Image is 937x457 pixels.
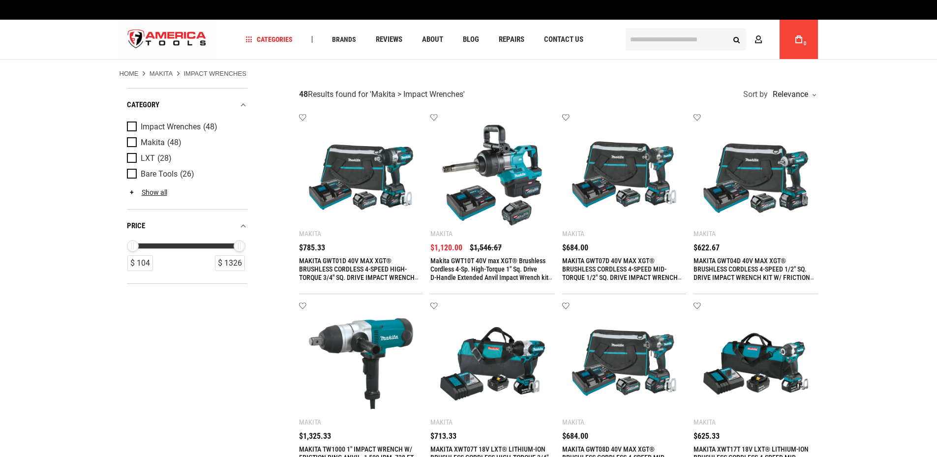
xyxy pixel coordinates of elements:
[309,311,414,416] img: MAKITA TW1000 1
[694,418,716,426] div: Makita
[572,311,677,416] img: MAKITA GWT08D 40V MAX XGT® BRUSHLESS CORDLESS 4-SPEED MID-TORQUE 1/2
[127,137,245,148] a: Makita (48)
[299,244,325,252] span: $785.33
[703,123,808,228] img: MAKITA GWT04D 40V MAX XGT® BRUSHLESS CORDLESS 4-SPEED 1/2
[418,33,448,46] a: About
[180,170,194,179] span: (26)
[562,257,682,298] a: MAKITA GWT07D 40V MAX XGT® BRUSHLESS CORDLESS 4-SPEED MID-TORQUE 1/2" SQ. DRIVE IMPACT WRENCH KIT...
[183,70,246,77] strong: Impact Wrenches
[141,154,155,163] span: LXT
[215,255,245,271] div: $ 1326
[167,139,181,147] span: (48)
[430,230,453,238] div: Makita
[299,230,321,238] div: Makita
[127,219,247,233] div: price
[141,170,178,179] span: Bare Tools
[127,98,247,112] div: category
[430,257,552,290] a: Makita GWT10T 40V max XGT® Brushless Cordless 4‑Sp. High‑Torque 1" Sq. Drive D‑Handle Extended An...
[127,88,247,284] div: Product Filters
[299,90,465,100] div: Results found for ' '
[458,33,484,46] a: Blog
[241,33,297,46] a: Categories
[440,123,545,228] img: Makita GWT10T 40V max XGT® Brushless Cordless 4‑Sp. High‑Torque 1
[127,188,167,196] a: Show all
[157,154,172,163] span: (28)
[743,91,768,98] span: Sort by
[562,230,584,238] div: Makita
[150,69,173,78] a: Makita
[127,255,153,271] div: $ 104
[141,122,201,131] span: Impact Wrenches
[203,123,217,131] span: (48)
[499,36,524,43] span: Repairs
[430,244,462,252] span: $1,120.00
[494,33,529,46] a: Repairs
[376,36,402,43] span: Reviews
[694,230,716,238] div: Makita
[120,69,139,78] a: Home
[703,311,808,416] img: MAKITA XWT17T 18V LXT® LITHIUM-ION BRUSHLESS CORDLESS 4-SPEED MID-TORQUE 1/2
[299,418,321,426] div: Makita
[120,21,215,58] a: store logo
[544,36,583,43] span: Contact Us
[727,30,746,49] button: Search
[694,244,720,252] span: $622.67
[120,21,215,58] img: America Tools
[694,257,814,298] a: MAKITA GWT04D 40V MAX XGT® BRUSHLESS CORDLESS 4-SPEED 1/2" SQ. DRIVE IMPACT WRENCH KIT W/ FRICTIO...
[562,244,588,252] span: $684.00
[694,432,720,440] span: $625.33
[430,432,456,440] span: $713.33
[299,432,331,440] span: $1,325.33
[141,138,165,147] span: Makita
[371,33,407,46] a: Reviews
[804,41,807,46] span: 0
[309,123,414,228] img: MAKITA GWT01D 40V MAX XGT® BRUSHLESS CORDLESS 4-SPEED HIGH-TORQUE 3/4
[371,90,463,99] span: Makita > Impact Wrenches
[440,311,545,416] img: MAKITA XWT07T 18V LXT® LITHIUM-ION BRUSHLESS CORDLESS HIGH-TORQUE 3/4
[332,36,356,43] span: Brands
[127,169,245,180] a: Bare Tools (26)
[127,122,245,132] a: Impact Wrenches (48)
[245,36,293,43] span: Categories
[299,257,419,298] a: MAKITA GWT01D 40V MAX XGT® BRUSHLESS CORDLESS 4-SPEED HIGH-TORQUE 3/4" SQ. DRIVE IMPACT WRENCH KI...
[328,33,361,46] a: Brands
[789,20,808,59] a: 0
[770,91,816,98] div: Relevance
[430,418,453,426] div: Makita
[422,36,443,43] span: About
[572,123,677,228] img: MAKITA GWT07D 40V MAX XGT® BRUSHLESS CORDLESS 4-SPEED MID-TORQUE 1/2
[470,244,502,252] span: $1,546.67
[540,33,588,46] a: Contact Us
[562,418,584,426] div: Makita
[127,153,245,164] a: LXT (28)
[299,90,308,99] strong: 48
[562,432,588,440] span: $684.00
[463,36,479,43] span: Blog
